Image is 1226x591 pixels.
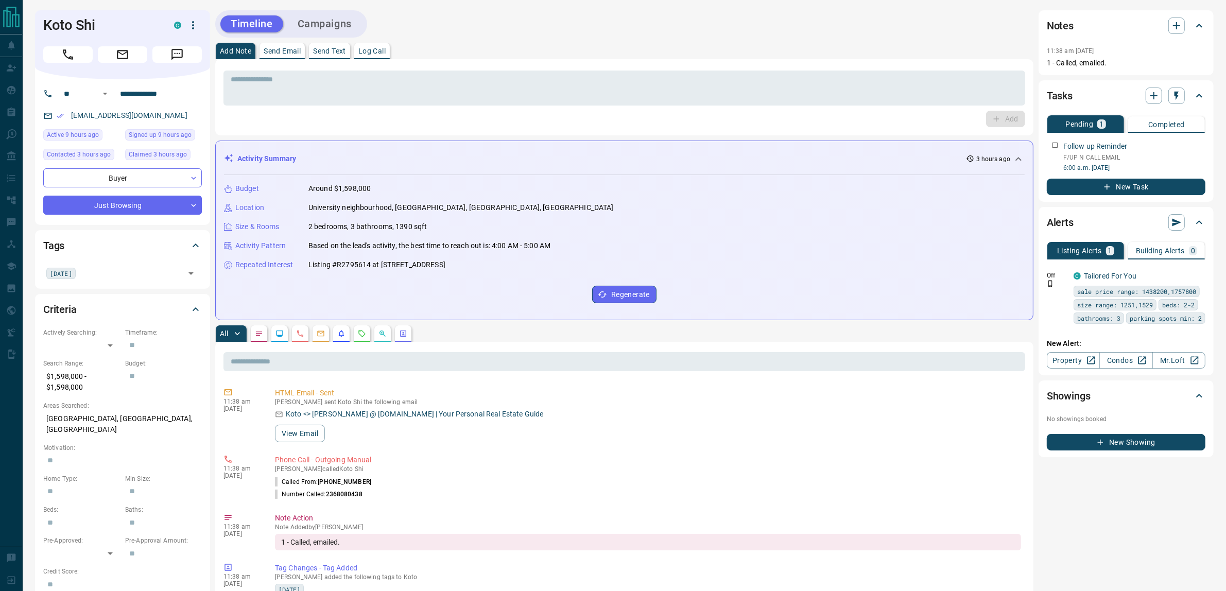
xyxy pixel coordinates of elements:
[43,301,77,318] h2: Criteria
[125,474,202,483] p: Min Size:
[220,330,228,337] p: All
[235,202,264,213] p: Location
[308,259,445,270] p: Listing #R2795614 at [STREET_ADDRESS]
[129,149,187,160] span: Claimed 3 hours ago
[43,328,120,337] p: Actively Searching:
[275,329,284,338] svg: Lead Browsing Activity
[1047,210,1205,235] div: Alerts
[1047,352,1100,369] a: Property
[43,149,120,163] div: Fri Aug 15 2025
[50,268,72,279] span: [DATE]
[255,329,263,338] svg: Notes
[43,536,120,545] p: Pre-Approved:
[1057,247,1102,254] p: Listing Alerts
[223,472,260,479] p: [DATE]
[43,505,120,514] p: Beds:
[1063,163,1205,172] p: 6:00 a.m. [DATE]
[47,149,111,160] span: Contacted 3 hours ago
[308,183,371,194] p: Around $1,598,000
[1047,179,1205,195] button: New Task
[286,409,543,420] p: Koto <> [PERSON_NAME] @ [DOMAIN_NAME] | Your Personal Real Estate Guide
[399,329,407,338] svg: Agent Actions
[71,111,187,119] a: [EMAIL_ADDRESS][DOMAIN_NAME]
[235,221,280,232] p: Size & Rooms
[275,490,362,499] p: Number Called:
[1108,247,1112,254] p: 1
[275,398,1021,406] p: [PERSON_NAME] sent Koto Shi the following email
[43,233,202,258] div: Tags
[223,580,260,587] p: [DATE]
[976,154,1010,164] p: 3 hours ago
[223,405,260,412] p: [DATE]
[125,328,202,337] p: Timeframe:
[1148,121,1185,128] p: Completed
[275,388,1021,398] p: HTML Email - Sent
[1047,47,1094,55] p: 11:38 am [DATE]
[125,149,202,163] div: Fri Aug 15 2025
[43,567,202,576] p: Credit Score:
[99,88,111,100] button: Open
[275,477,371,486] p: Called From:
[1047,338,1205,349] p: New Alert:
[378,329,387,338] svg: Opportunities
[308,221,427,232] p: 2 bedrooms, 3 bathrooms, 1390 sqft
[152,46,202,63] span: Message
[43,359,120,368] p: Search Range:
[237,153,296,164] p: Activity Summary
[1047,434,1205,450] button: New Showing
[223,523,260,530] p: 11:38 am
[43,401,202,410] p: Areas Searched:
[275,534,1021,550] div: 1 - Called, emailed.
[1152,352,1205,369] a: Mr.Loft
[264,47,301,55] p: Send Email
[1063,141,1127,152] p: Follow up Reminder
[43,443,202,453] p: Motivation:
[220,15,283,32] button: Timeline
[358,329,366,338] svg: Requests
[235,183,259,194] p: Budget
[223,398,260,405] p: 11:38 am
[43,297,202,322] div: Criteria
[1047,280,1054,287] svg: Push Notification Only
[125,536,202,545] p: Pre-Approval Amount:
[317,329,325,338] svg: Emails
[1063,153,1205,162] p: F/UP N CALL EMAIL
[47,130,99,140] span: Active 9 hours ago
[287,15,362,32] button: Campaigns
[235,240,286,251] p: Activity Pattern
[223,573,260,580] p: 11:38 am
[43,410,202,438] p: [GEOGRAPHIC_DATA], [GEOGRAPHIC_DATA], [GEOGRAPHIC_DATA]
[1077,286,1196,297] span: sale price range: 1438200,1757800
[235,259,293,270] p: Repeated Interest
[43,46,93,63] span: Call
[296,329,304,338] svg: Calls
[1047,83,1205,108] div: Tasks
[43,196,202,215] div: Just Browsing
[326,491,362,498] span: 2368080438
[1136,247,1185,254] p: Building Alerts
[43,237,64,254] h2: Tags
[125,129,202,144] div: Fri Aug 15 2025
[129,130,192,140] span: Signed up 9 hours ago
[275,513,1021,524] p: Note Action
[1191,247,1195,254] p: 0
[275,563,1021,573] p: Tag Changes - Tag Added
[1047,384,1205,408] div: Showings
[43,129,120,144] div: Fri Aug 15 2025
[337,329,346,338] svg: Listing Alerts
[313,47,346,55] p: Send Text
[358,47,386,55] p: Log Call
[1077,300,1153,310] span: size range: 1251,1529
[1047,88,1073,104] h2: Tasks
[308,202,614,213] p: University neighbourhood, [GEOGRAPHIC_DATA], [GEOGRAPHIC_DATA], [GEOGRAPHIC_DATA]
[275,524,1021,531] p: Note Added by [PERSON_NAME]
[98,46,147,63] span: Email
[223,530,260,537] p: [DATE]
[275,573,1021,581] p: [PERSON_NAME] added the following tags to Koto
[1162,300,1195,310] span: beds: 2-2
[1047,388,1091,404] h2: Showings
[1065,120,1093,128] p: Pending
[174,22,181,29] div: condos.ca
[1130,313,1202,323] span: parking spots min: 2
[318,478,371,485] span: [PHONE_NUMBER]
